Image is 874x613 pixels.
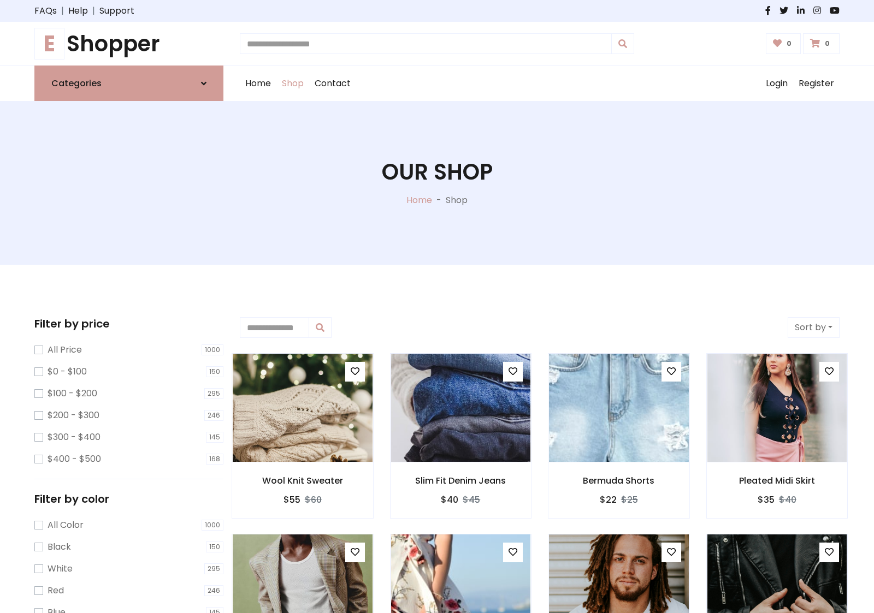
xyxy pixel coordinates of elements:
[382,159,493,185] h1: Our Shop
[284,495,300,505] h6: $55
[788,317,840,338] button: Sort by
[34,492,223,505] h5: Filter by color
[779,493,796,506] del: $40
[784,39,794,49] span: 0
[99,4,134,17] a: Support
[48,431,101,444] label: $300 - $400
[276,66,309,101] a: Shop
[206,366,223,377] span: 150
[822,39,832,49] span: 0
[34,31,223,57] a: EShopper
[803,33,840,54] a: 0
[760,66,793,101] a: Login
[48,519,84,532] label: All Color
[600,495,617,505] h6: $22
[206,541,223,552] span: 150
[68,4,88,17] a: Help
[204,410,223,421] span: 246
[48,584,64,597] label: Red
[232,475,373,486] h6: Wool Knit Sweater
[202,520,223,531] span: 1000
[391,475,532,486] h6: Slim Fit Denim Jeans
[34,317,223,330] h5: Filter by price
[204,585,223,596] span: 246
[48,343,82,356] label: All Price
[51,78,102,88] h6: Categories
[463,493,480,506] del: $45
[204,388,223,399] span: 295
[202,344,223,355] span: 1000
[88,4,99,17] span: |
[48,365,87,378] label: $0 - $100
[206,454,223,465] span: 168
[48,409,99,422] label: $200 - $300
[309,66,356,101] a: Contact
[34,31,223,57] h1: Shopper
[48,387,97,400] label: $100 - $200
[48,540,71,554] label: Black
[305,493,322,506] del: $60
[766,33,801,54] a: 0
[758,495,775,505] h6: $35
[48,453,101,466] label: $400 - $500
[432,194,446,207] p: -
[548,475,689,486] h6: Bermuda Shorts
[240,66,276,101] a: Home
[621,493,638,506] del: $25
[793,66,840,101] a: Register
[441,495,458,505] h6: $40
[204,563,223,574] span: 295
[57,4,68,17] span: |
[48,562,73,575] label: White
[206,432,223,443] span: 145
[34,28,64,59] span: E
[707,475,848,486] h6: Pleated Midi Skirt
[34,66,223,101] a: Categories
[406,194,432,206] a: Home
[446,194,468,207] p: Shop
[34,4,57,17] a: FAQs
